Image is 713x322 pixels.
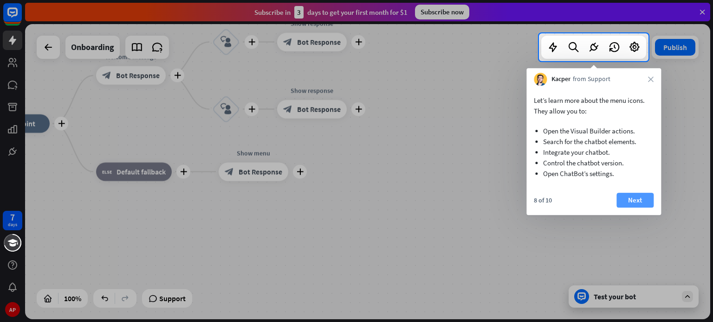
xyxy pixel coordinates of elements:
li: Open the Visual Builder actions. [543,126,644,136]
i: close [648,76,654,82]
li: Control the chatbot version. [543,158,644,168]
button: Open LiveChat chat widget [7,4,35,32]
button: Next [616,193,654,208]
li: Integrate your chatbot. [543,147,644,158]
span: from Support [573,75,610,84]
div: 8 of 10 [534,196,552,204]
li: Open ChatBot’s settings. [543,168,644,179]
span: Kacper [551,75,570,84]
li: Search for the chatbot elements. [543,136,644,147]
p: Let’s learn more about the menu icons. They allow you to: [534,95,654,116]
